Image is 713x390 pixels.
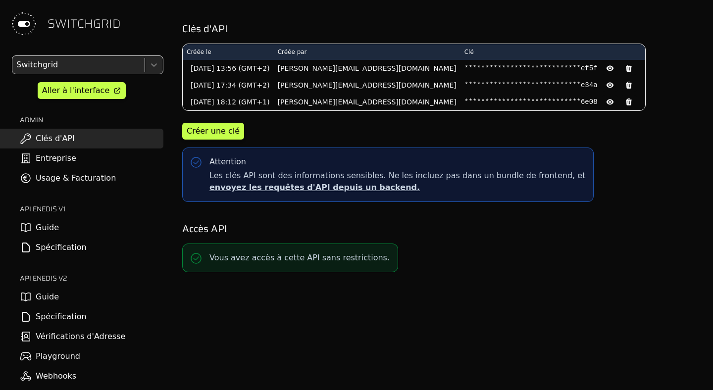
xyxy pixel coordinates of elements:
th: Créée le [183,44,274,60]
h2: API ENEDIS v2 [20,273,163,283]
td: [PERSON_NAME][EMAIL_ADDRESS][DOMAIN_NAME] [274,60,460,77]
td: [DATE] 18:12 (GMT+1) [183,94,274,110]
p: envoyez les requêtes d'API depuis un backend. [209,182,585,194]
p: Vous avez accès à cette API sans restrictions. [209,252,390,264]
h2: ADMIN [20,115,163,125]
td: [DATE] 13:56 (GMT+2) [183,60,274,77]
th: Clé [460,44,645,60]
td: [DATE] 17:34 (GMT+2) [183,77,274,94]
a: Aller à l'interface [38,82,126,99]
div: Aller à l'interface [42,85,109,97]
span: Les clés API sont des informations sensibles. Ne les incluez pas dans un bundle de frontend, et [209,170,585,194]
button: Créer une clé [182,123,244,140]
img: Switchgrid Logo [8,8,40,40]
span: SWITCHGRID [48,16,121,32]
td: [PERSON_NAME][EMAIL_ADDRESS][DOMAIN_NAME] [274,77,460,94]
div: Attention [209,156,246,168]
h2: Clés d'API [182,22,699,36]
h2: API ENEDIS v1 [20,204,163,214]
td: [PERSON_NAME][EMAIL_ADDRESS][DOMAIN_NAME] [274,94,460,110]
h2: Accès API [182,222,699,236]
div: Créer une clé [187,125,240,137]
th: Créée par [274,44,460,60]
